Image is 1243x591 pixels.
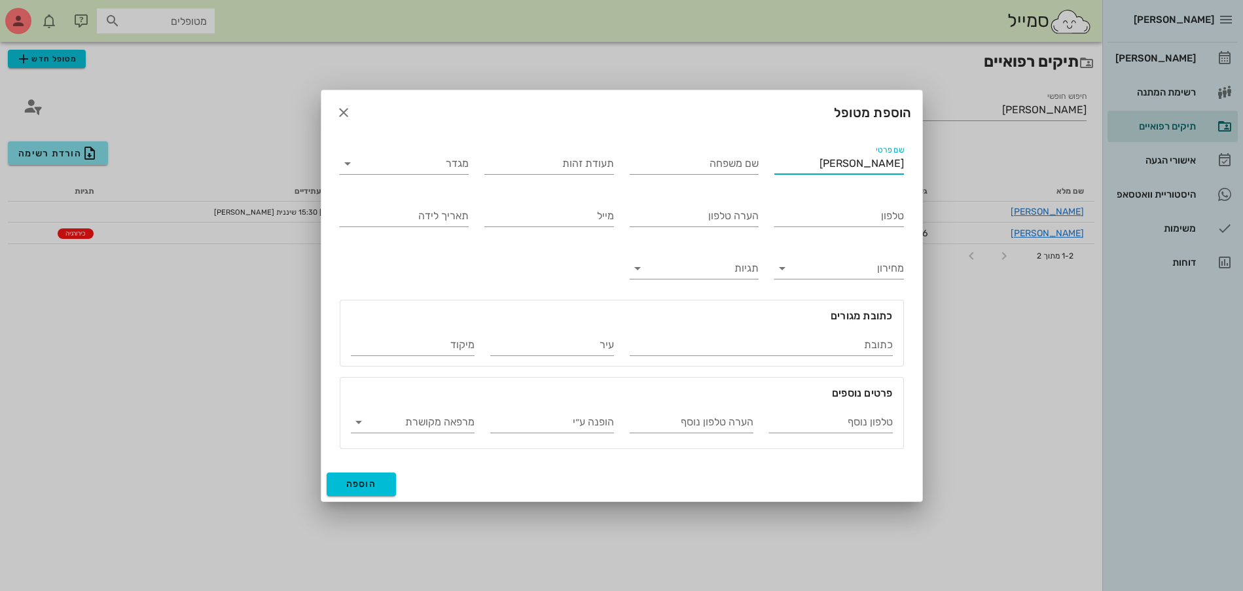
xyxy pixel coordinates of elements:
[321,90,922,135] div: הוספת מטופל
[630,258,759,279] div: תגיות
[340,378,903,401] div: פרטים נוספים
[340,153,469,174] div: מגדר
[876,145,904,155] label: שם פרטי
[340,300,903,324] div: כתובת מגורים
[327,473,397,496] button: הוספה
[346,478,377,490] span: הוספה
[774,258,904,279] div: מחירון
